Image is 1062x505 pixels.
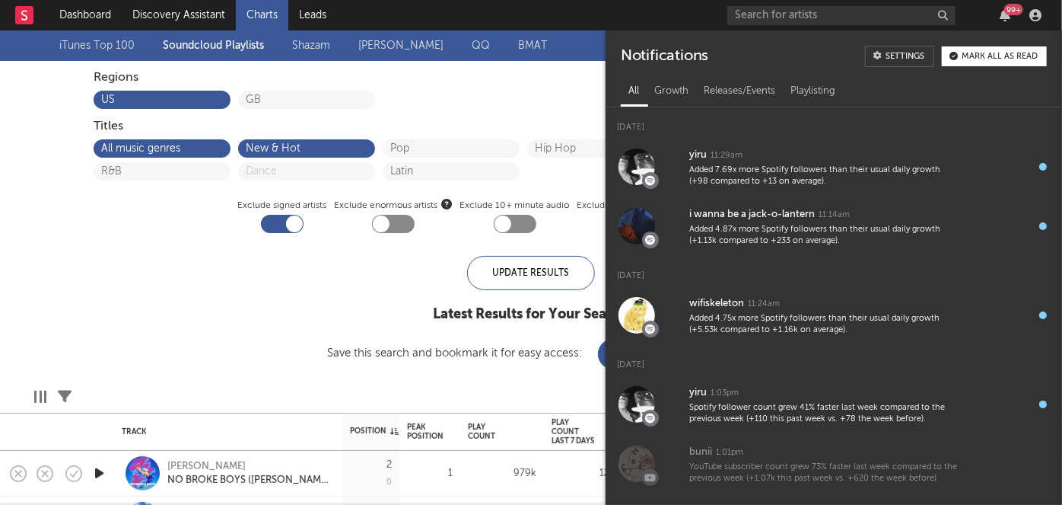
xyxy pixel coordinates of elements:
[122,427,327,436] div: Track
[59,37,135,55] a: iTunes Top 100
[238,197,327,215] label: Exclude signed artists
[94,69,968,87] div: Regions
[167,460,331,487] a: [PERSON_NAME]NO BROKE BOYS ([PERSON_NAME] REMIX)
[407,423,444,441] div: Peak Position
[689,206,815,224] div: i wanna be a jack-o-lantern
[535,143,657,154] button: Hip Hop
[696,78,783,104] div: Releases/Events
[606,137,1062,197] a: yiru11:29amAdded 7.69x more Spotify followers than their usual daily growth (+98 compared to +13 ...
[819,209,850,221] div: 11:14am
[689,295,744,313] div: wifiskeleton
[328,305,735,324] div: Latest Results for Your Search
[101,94,223,105] button: US
[711,388,739,399] div: 1:03pm
[606,107,1062,137] div: [DATE]
[621,78,647,104] div: All
[552,465,620,483] div: 122k
[460,197,570,215] label: Exclude 10+ minute audio
[1000,9,1010,21] button: 99+
[689,462,957,485] div: YouTube subscriber count grew 73% faster last week compared to the previous week (+1.07k this pas...
[518,37,547,55] a: BMAT
[386,460,392,470] div: 2
[101,166,223,177] button: R&B
[390,143,512,154] button: Pop
[1004,4,1023,15] div: 99 +
[552,418,597,446] div: Play Count Last 7 Days
[598,339,735,369] button: Save This Search
[94,117,968,136] div: Titles
[748,299,780,310] div: 11:24am
[689,443,712,462] div: bunii
[328,347,735,359] div: Save this search and bookmark it for easy access:
[335,197,453,215] span: Exclude enormous artists
[390,166,512,177] button: Latin
[942,46,1047,66] button: Mark all as read
[246,166,367,177] button: Dance
[358,37,444,55] a: [PERSON_NAME]
[577,197,742,215] label: Exclude [DEMOGRAPHIC_DATA] Tracks
[468,423,514,441] div: Play Count
[246,143,367,154] button: New & Hot
[886,53,924,61] div: Settings
[783,78,843,104] div: Playlisting
[606,197,1062,256] a: i wanna be a jack-o-lantern11:14amAdded 4.87x more Spotify followers than their usual daily growt...
[292,37,330,55] a: Shazam
[606,286,1062,345] a: wifiskeleton11:24amAdded 4.75x more Spotify followers than their usual daily growth (+5.53k compa...
[647,78,696,104] div: Growth
[727,6,955,25] input: Search for artists
[350,427,399,436] div: Position
[689,313,957,337] div: Added 4.75x more Spotify followers than their usual daily growth (+5.53k compared to +1.16k on av...
[606,375,1062,434] a: yiru1:03pmSpotify follower count grew 41% faster last week compared to the previous week (+110 th...
[442,197,453,211] button: Exclude enormous artists
[101,143,223,154] button: All music genres
[689,146,707,165] div: yiru
[606,256,1062,286] div: [DATE]
[472,37,490,55] a: QQ
[606,434,1062,494] a: bunii1:01pmYouTube subscriber count grew 73% faster last week compared to the previous week (+1.0...
[689,224,957,248] div: Added 4.87x more Spotify followers than their usual daily growth (+1.13k compared to +233 on aver...
[167,460,331,474] div: [PERSON_NAME]
[689,384,707,402] div: yiru
[34,375,46,419] div: Edit Columns
[407,465,453,483] div: 1
[167,474,331,487] div: NO BROKE BOYS ([PERSON_NAME] REMIX)
[467,256,595,290] div: Update Results
[606,345,1062,375] div: [DATE]
[689,165,957,188] div: Added 7.69x more Spotify followers than their usual daily growth (+98 compared to +13 on average).
[621,46,708,67] div: Notifications
[689,402,957,426] div: Spotify follower count grew 41% faster last week compared to the previous week (+110 this past we...
[246,94,367,105] button: GB
[962,53,1038,61] div: Mark all as read
[58,375,72,419] div: Filters
[711,150,742,161] div: 11:29am
[386,478,392,487] div: 0
[865,46,934,67] a: Settings
[716,447,743,459] div: 1:01pm
[468,465,536,483] div: 979k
